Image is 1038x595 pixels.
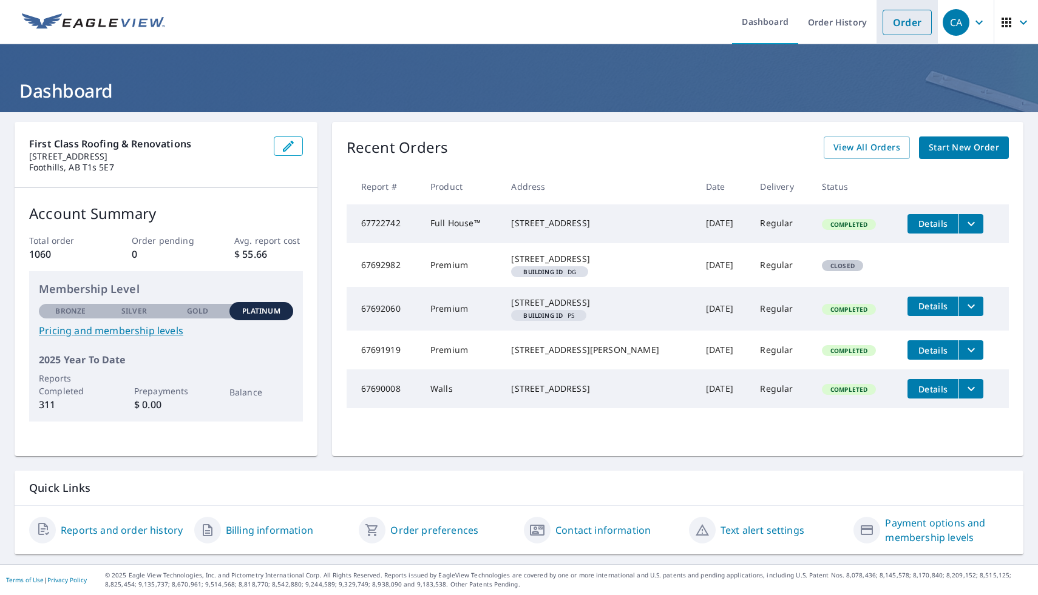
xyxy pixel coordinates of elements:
p: | [6,576,87,583]
td: Regular [750,369,812,408]
button: detailsBtn-67690008 [907,379,958,398]
th: Product [421,169,501,204]
p: Reports Completed [39,372,103,397]
a: Text alert settings [721,523,804,537]
p: 311 [39,397,103,412]
a: Reports and order history [61,523,183,537]
span: Details [915,383,951,395]
td: 67692060 [347,287,421,331]
p: 2025 Year To Date [39,352,293,367]
div: [STREET_ADDRESS] [511,217,687,229]
td: 67722742 [347,204,421,243]
span: Start New Order [929,140,999,155]
p: Bronze [55,306,86,317]
td: Full House™ [421,204,501,243]
th: Report # [347,169,421,204]
td: [DATE] [696,369,751,408]
span: View All Orders [833,140,900,155]
p: Order pending [132,234,200,247]
button: detailsBtn-67692060 [907,297,958,316]
p: Gold [187,306,208,317]
p: © 2025 Eagle View Technologies, Inc. and Pictometry International Corp. All Rights Reserved. Repo... [105,571,1032,589]
p: [STREET_ADDRESS] [29,151,264,162]
p: Total order [29,234,98,247]
h1: Dashboard [15,78,1023,103]
span: PS [516,312,582,318]
td: [DATE] [696,287,751,331]
span: DG [516,269,583,275]
p: Avg. report cost [234,234,303,247]
td: Regular [750,204,812,243]
a: Payment options and membership levels [885,516,1009,545]
button: filesDropdownBtn-67692060 [958,297,983,316]
a: Start New Order [919,136,1009,159]
td: Regular [750,331,812,369]
span: Closed [823,261,862,270]
span: Completed [823,305,875,314]
div: [STREET_ADDRESS][PERSON_NAME] [511,344,687,356]
a: Billing information [226,523,313,537]
div: CA [943,9,969,36]
th: Status [812,169,898,204]
span: Completed [823,346,875,355]
a: Pricing and membership levels [39,323,293,338]
td: Premium [421,287,501,331]
p: Silver [121,306,147,317]
td: 67690008 [347,369,421,408]
a: Contact information [555,523,651,537]
p: $ 0.00 [134,397,198,412]
th: Date [696,169,751,204]
button: detailsBtn-67691919 [907,340,958,360]
td: 67691919 [347,331,421,369]
div: [STREET_ADDRESS] [511,253,687,265]
td: Regular [750,243,812,287]
button: filesDropdownBtn-67722742 [958,214,983,234]
a: Order [883,10,932,35]
td: Regular [750,287,812,331]
p: Account Summary [29,203,303,224]
th: Address [501,169,696,204]
span: Details [915,300,951,312]
p: Membership Level [39,281,293,297]
p: Prepayments [134,385,198,397]
td: Walls [421,369,501,408]
p: Quick Links [29,480,1009,496]
button: filesDropdownBtn-67691919 [958,340,983,360]
p: 0 [132,247,200,261]
div: [STREET_ADDRESS] [511,297,687,309]
em: Building ID [523,312,563,318]
td: [DATE] [696,243,751,287]
span: Details [915,345,951,356]
p: First Class Roofing & Renovations [29,136,264,151]
th: Delivery [750,169,812,204]
p: Balance [229,386,293,398]
a: Terms of Use [6,576,44,584]
div: [STREET_ADDRESS] [511,383,687,395]
em: Building ID [523,269,563,275]
td: Premium [421,243,501,287]
span: Completed [823,220,875,229]
p: Recent Orders [347,136,449,159]
span: Details [915,218,951,229]
button: filesDropdownBtn-67690008 [958,379,983,398]
p: $ 55.66 [234,247,303,261]
td: [DATE] [696,331,751,369]
td: Premium [421,331,501,369]
p: Platinum [242,306,280,317]
a: Privacy Policy [47,576,87,584]
a: View All Orders [824,136,910,159]
a: Order preferences [390,523,478,537]
p: Foothills, AB T1s 5E7 [29,162,264,173]
img: EV Logo [22,13,165,32]
button: detailsBtn-67722742 [907,214,958,234]
td: [DATE] [696,204,751,243]
td: 67692982 [347,243,421,287]
p: 1060 [29,247,98,261]
span: Completed [823,385,875,394]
